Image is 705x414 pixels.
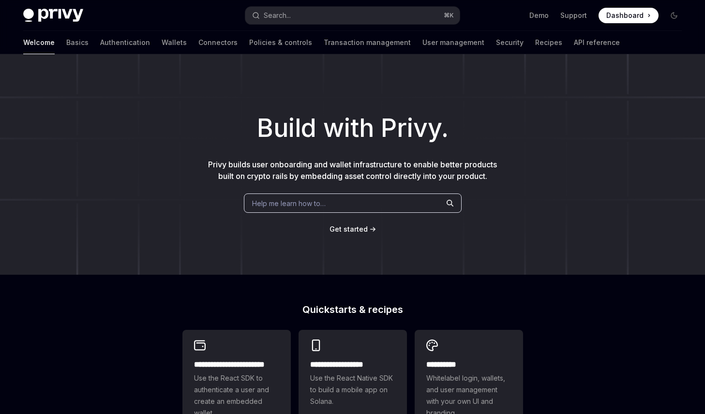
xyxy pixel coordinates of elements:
[310,372,395,407] span: Use the React Native SDK to build a mobile app on Solana.
[208,160,497,181] span: Privy builds user onboarding and wallet infrastructure to enable better products built on crypto ...
[264,10,291,21] div: Search...
[444,12,454,19] span: ⌘ K
[529,11,549,20] a: Demo
[535,31,562,54] a: Recipes
[245,7,460,24] button: Search...⌘K
[23,31,55,54] a: Welcome
[330,224,368,234] a: Get started
[422,31,484,54] a: User management
[66,31,89,54] a: Basics
[252,198,326,208] span: Help me learn how to…
[100,31,150,54] a: Authentication
[599,8,659,23] a: Dashboard
[198,31,238,54] a: Connectors
[666,8,682,23] button: Toggle dark mode
[182,305,523,314] h2: Quickstarts & recipes
[15,109,690,147] h1: Build with Privy.
[606,11,644,20] span: Dashboard
[574,31,620,54] a: API reference
[496,31,524,54] a: Security
[330,225,368,233] span: Get started
[162,31,187,54] a: Wallets
[249,31,312,54] a: Policies & controls
[324,31,411,54] a: Transaction management
[560,11,587,20] a: Support
[23,9,83,22] img: dark logo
